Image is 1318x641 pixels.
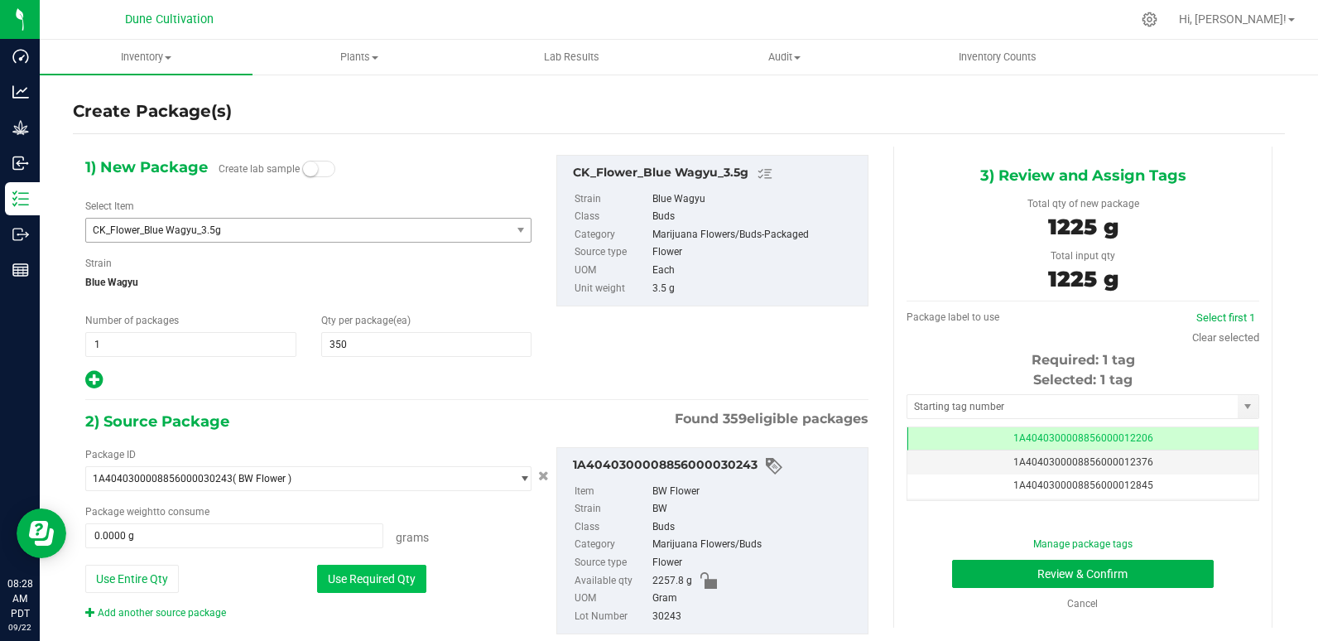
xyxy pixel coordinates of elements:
div: Blue Wagyu [652,190,859,209]
input: 350 [322,333,532,356]
div: 30243 [652,608,859,626]
button: Use Required Qty [317,565,426,593]
span: Inventory Counts [936,50,1059,65]
div: Buds [652,208,859,226]
label: Source type [575,554,649,572]
span: 1A4040300008856000012845 [1013,480,1153,491]
button: Cancel button [533,465,554,489]
a: Plants [253,40,465,75]
span: 1A4040300008856000030243 [93,473,233,484]
span: 1A4040300008856000012206 [1013,432,1153,444]
button: Use Entire Qty [85,565,179,593]
button: Review & Confirm [952,560,1215,588]
a: Clear selected [1192,331,1259,344]
p: 08:28 AM PDT [7,576,32,621]
a: Audit [678,40,891,75]
span: Plants [253,50,464,65]
h4: Create Package(s) [73,99,232,123]
a: Cancel [1067,598,1098,610]
span: Hi, [PERSON_NAME]! [1179,12,1287,26]
label: Category [575,226,649,244]
div: Manage settings [1139,12,1160,27]
span: Blue Wagyu [85,270,532,295]
inline-svg: Inventory [12,190,29,207]
span: Selected: 1 tag [1033,372,1133,388]
inline-svg: Outbound [12,226,29,243]
span: CK_Flower_Blue Wagyu_3.5g [93,224,487,236]
span: Add new output [85,378,103,389]
label: Unit weight [575,280,649,298]
a: Select first 1 [1196,311,1255,324]
inline-svg: Analytics [12,84,29,100]
span: 1225 g [1048,266,1118,292]
a: Inventory [40,40,253,75]
span: 1A4040300008856000012376 [1013,456,1153,468]
div: BW [652,500,859,518]
span: 1225 g [1048,214,1118,240]
div: Gram [652,590,859,608]
inline-svg: Dashboard [12,48,29,65]
div: CK_Flower_Blue Wagyu_3.5g [573,164,859,184]
div: Each [652,262,859,280]
span: 359 [723,411,747,427]
span: Package to consume [85,506,209,518]
input: 1225.0000 g [86,524,382,547]
span: Lab Results [522,50,622,65]
label: Class [575,518,649,537]
label: UOM [575,262,649,280]
label: Lot Number [575,608,649,626]
a: Inventory Counts [891,40,1104,75]
label: Available qty [575,572,649,590]
span: select [510,467,531,490]
span: Package ID [85,449,136,460]
span: (ea) [393,315,411,326]
label: Strain [575,190,649,209]
span: Number of packages [85,315,179,326]
input: 1 [86,333,296,356]
div: 3.5 g [652,280,859,298]
span: ( BW Flower ) [233,473,291,484]
a: Lab Results [465,40,678,75]
span: select [510,219,531,242]
label: Source type [575,243,649,262]
label: Item [575,483,649,501]
div: BW Flower [652,483,859,501]
span: Dune Cultivation [125,12,214,27]
a: Manage package tags [1033,538,1133,550]
div: Buds [652,518,859,537]
label: Select Item [85,199,134,214]
label: UOM [575,590,649,608]
span: 1) New Package [85,155,208,180]
div: Marijuana Flowers/Buds-Packaged [652,226,859,244]
label: Class [575,208,649,226]
label: Strain [575,500,649,518]
span: Grams [396,531,429,544]
label: Create lab sample [219,157,300,181]
label: Category [575,536,649,554]
span: Qty per package [321,315,411,326]
span: Total qty of new package [1027,198,1139,210]
span: select [1238,395,1258,418]
span: weight [127,506,156,518]
span: Package label to use [907,311,999,323]
p: 09/22 [7,621,32,634]
input: Starting tag number [907,395,1238,418]
span: Found eligible packages [675,409,868,429]
inline-svg: Grow [12,119,29,136]
span: 3) Review and Assign Tags [980,163,1186,188]
div: 1A4040300008856000030243 [573,456,859,476]
span: Inventory [40,50,253,65]
span: 2257.8 g [652,572,692,590]
span: Audit [679,50,890,65]
span: Total input qty [1051,250,1115,262]
iframe: Resource center [17,508,66,558]
span: 2) Source Package [85,409,229,434]
a: Add another source package [85,607,226,619]
inline-svg: Reports [12,262,29,278]
span: Required: 1 tag [1032,352,1135,368]
label: Strain [85,256,112,271]
div: Flower [652,554,859,572]
div: Marijuana Flowers/Buds [652,536,859,554]
inline-svg: Inbound [12,155,29,171]
div: Flower [652,243,859,262]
